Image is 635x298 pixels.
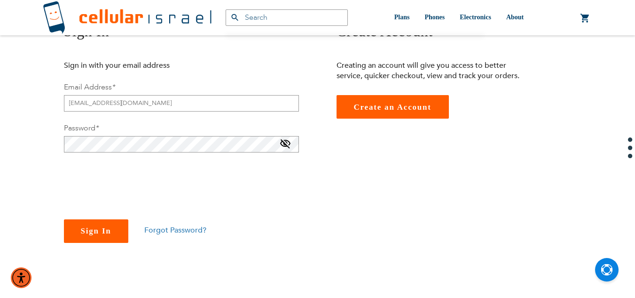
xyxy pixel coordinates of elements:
[226,9,348,26] input: Search
[337,23,433,40] span: Create Account
[354,103,431,112] span: Create an Account
[43,1,212,34] img: Cellular Israel Logo
[424,14,445,21] span: Phones
[460,14,491,21] span: Electronics
[144,225,206,235] a: Forgot Password?
[64,95,299,112] input: Email
[64,82,115,92] label: Email Address
[337,95,449,119] a: Create an Account
[81,226,111,235] span: Sign In
[394,14,410,21] span: Plans
[64,123,99,133] label: Password
[11,267,31,288] div: Accessibility Menu
[64,23,110,40] span: Sign In
[64,219,128,243] button: Sign In
[64,60,254,71] p: Sign in with your email address
[337,60,527,81] p: Creating an account will give you access to better service, quicker checkout, view and track your...
[506,14,524,21] span: About
[64,164,207,201] iframe: reCAPTCHA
